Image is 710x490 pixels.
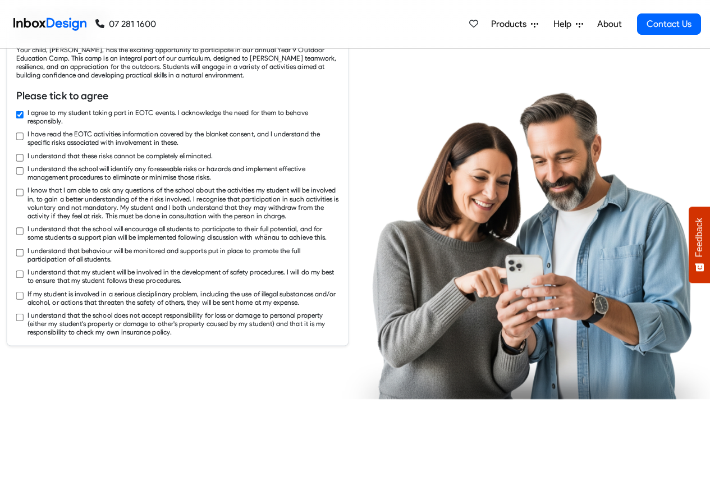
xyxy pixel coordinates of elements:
[28,186,339,220] label: I know that I am able to ask any questions of the school about the activities my student will be ...
[487,13,543,35] a: Products
[28,164,339,181] label: I understand the school will identify any foreseeable risks or hazards and implement effective ma...
[689,207,710,283] button: Feedback - Show survey
[28,246,339,263] label: I understand that behaviour will be monitored and supports put in place to promote the full parti...
[491,17,531,31] span: Products
[16,28,339,79] div: Dear Parents/Guardians, Your child, [PERSON_NAME], has the exciting opportunity to participate in...
[28,225,339,241] label: I understand that the school will encourage all students to participate to their full potential, ...
[16,89,339,104] h6: Please tick to agree
[95,17,156,31] a: 07 281 1600
[28,130,339,146] label: I have read the EOTC activities information covered by the blanket consent, and I understand the ...
[28,289,339,306] label: If my student is involved in a serious disciplinary problem, including the use of illegal substan...
[694,218,704,257] span: Feedback
[549,13,588,35] a: Help
[637,13,701,35] a: Contact Us
[553,17,576,31] span: Help
[28,108,339,125] label: I agree to my student taking part in EOTC events. I acknowledge the need for them to behave respo...
[28,151,213,159] label: I understand that these risks cannot be completely eliminated.
[594,13,625,35] a: About
[28,311,339,337] label: I understand that the school does not accept responsibility for loss or damage to personal proper...
[28,268,339,285] label: I understand that my student will be involved in the development of safety procedures. I will do ...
